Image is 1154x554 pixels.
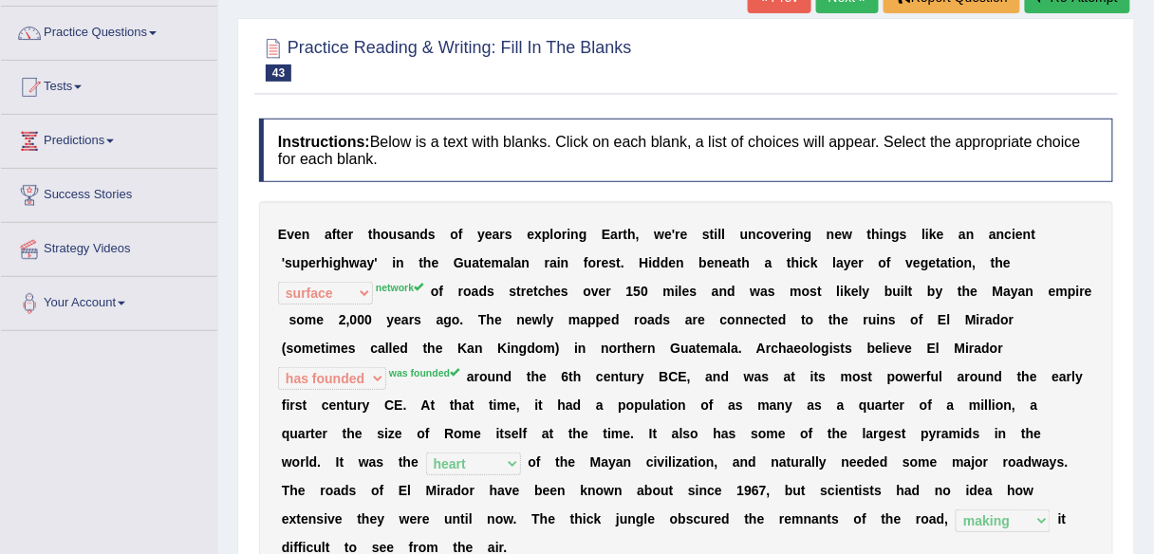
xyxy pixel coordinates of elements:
[936,284,943,299] b: y
[287,227,294,242] b: v
[599,284,606,299] b: e
[568,227,571,242] b: i
[627,227,636,242] b: h
[787,255,791,270] b: t
[844,255,851,270] b: y
[289,312,297,327] b: s
[386,312,394,327] b: y
[900,227,907,242] b: s
[397,227,404,242] b: s
[791,284,802,299] b: m
[661,255,669,270] b: d
[863,284,870,299] b: y
[460,312,464,327] b: .
[937,227,944,242] b: e
[801,312,806,327] b: t
[533,284,538,299] b: t
[596,255,601,270] b: r
[817,284,822,299] b: t
[698,312,705,327] b: e
[958,284,962,299] b: t
[357,312,364,327] b: 0
[493,227,500,242] b: a
[409,312,414,327] b: r
[404,227,412,242] b: a
[348,227,353,242] b: r
[549,255,557,270] b: a
[472,255,479,270] b: a
[420,227,429,242] b: d
[927,284,936,299] b: b
[663,284,675,299] b: m
[292,255,301,270] b: u
[664,227,672,242] b: e
[492,255,503,270] b: m
[325,227,332,242] b: a
[485,227,493,242] b: e
[938,312,946,327] b: E
[921,255,929,270] b: g
[302,227,310,242] b: n
[652,255,661,270] b: d
[521,284,526,299] b: r
[546,284,554,299] b: h
[893,284,902,299] b: u
[795,227,804,242] b: n
[557,255,561,270] b: i
[828,312,833,327] b: t
[329,255,333,270] b: i
[588,255,597,270] b: o
[710,227,715,242] b: t
[991,255,996,270] b: t
[341,227,348,242] b: e
[611,312,620,327] b: d
[423,255,432,270] b: h
[333,255,342,270] b: g
[868,312,877,327] b: u
[904,284,908,299] b: l
[278,134,370,150] b: Instructions:
[516,284,521,299] b: t
[919,312,923,327] b: f
[901,284,904,299] b: i
[719,284,728,299] b: n
[431,284,439,299] b: o
[570,227,579,242] b: n
[626,284,634,299] b: 1
[720,312,728,327] b: c
[610,227,618,242] b: a
[464,255,473,270] b: u
[851,284,859,299] b: e
[702,227,710,242] b: s
[679,284,682,299] b: l
[1,277,217,324] a: Your Account
[888,312,896,327] b: s
[690,284,698,299] b: s
[454,255,464,270] b: G
[835,227,843,242] b: e
[778,312,787,327] b: d
[389,227,398,242] b: u
[836,255,844,270] b: a
[772,227,779,242] b: v
[844,284,851,299] b: k
[394,312,401,327] b: e
[596,312,605,327] b: p
[1068,284,1076,299] b: p
[759,312,767,327] b: c
[913,255,921,270] b: e
[316,255,321,270] b: r
[1056,284,1068,299] b: m
[715,227,718,242] b: i
[259,34,632,82] h2: Practice Reading & Writing: Fill In The Blanks
[525,312,532,327] b: e
[953,255,957,270] b: i
[396,255,404,270] b: n
[730,255,737,270] b: a
[989,227,996,242] b: a
[737,255,742,270] b: t
[973,255,977,270] b: ,
[721,227,725,242] b: l
[699,255,708,270] b: b
[542,227,550,242] b: p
